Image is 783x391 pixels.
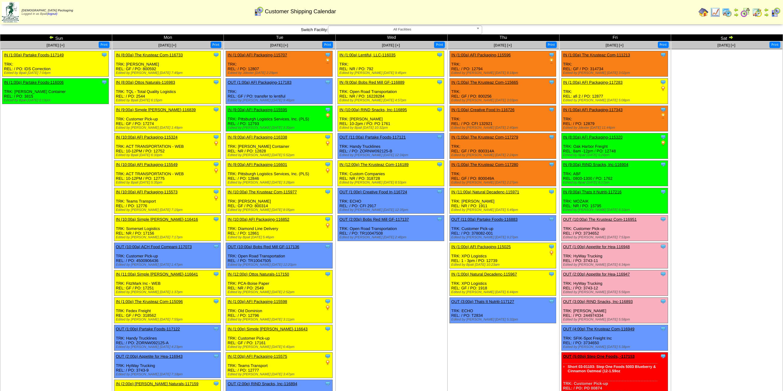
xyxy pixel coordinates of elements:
[213,167,219,174] img: PO
[270,43,288,47] span: [DATE] [+]
[437,107,443,113] img: Tooltip
[213,52,219,58] img: Tooltip
[116,162,178,167] a: IN (10:00a) AFI Packaging-115549
[228,107,287,112] a: IN (9:00a) AFI Packaging-115595
[451,208,556,212] div: Edited by [PERSON_NAME] [DATE] 5:49pm
[449,133,556,159] div: TRK: REL: GF / PO: 800314A
[339,217,409,222] a: OUT (2:00p) Bobs Red Mill GF-117137
[734,7,739,12] img: arrowleft.gif
[325,298,331,304] img: Tooltip
[494,43,512,47] a: [DATE] [+]
[224,34,336,41] td: Tue
[22,9,73,16] span: Logged in as Bpali
[4,71,109,75] div: Edited by Bpali [DATE] 7:04pm
[213,244,219,250] img: Tooltip
[437,216,443,222] img: Tooltip
[228,217,289,222] a: IN (10:00a) AFI Packaging-116852
[339,190,407,194] a: OUT (1:00p) Creative Food In-116724
[434,42,445,48] button: Print
[548,161,555,167] img: Tooltip
[226,188,332,214] div: TRK: [PERSON_NAME] REL: GF / PO: 800314
[449,270,556,296] div: TRK: XPO Logistics REL: GF / PO: 1918
[563,345,668,349] div: Edited by [PERSON_NAME] [DATE] 5:38pm
[339,53,396,57] a: IN (1:00a) Lentiful, LLC-116035
[213,107,219,113] img: Tooltip
[563,290,668,294] div: Edited by [PERSON_NAME] [DATE] 5:56pm
[660,244,666,250] img: Tooltip
[101,52,107,58] img: Tooltip
[114,325,220,351] div: TRK: Handy Trucklines REL: / PO: ZORNW092125-A
[660,52,666,58] img: Tooltip
[116,299,183,304] a: IN (1:00p) The Krusteaz Com-115096
[563,80,623,85] a: IN (1:00a) AFI Packaging-117283
[437,161,443,167] img: Tooltip
[254,6,264,16] img: calendarcustomer.gif
[116,381,199,386] a: IN (2:00p) [PERSON_NAME] Naturals-117159
[451,135,518,139] a: IN (1:00a) The Krusteaz Com-117279
[325,134,331,140] img: Tooltip
[339,99,444,102] div: Edited by [PERSON_NAME] [DATE] 4:57pm
[449,216,556,241] div: TRK: Customer Pick-up REL: / PO: 378082-001
[339,107,407,112] a: IN (10:00a) RIND Snacks, Inc-116895
[563,190,622,194] a: IN (9:00a) Thats It Nutriti-117216
[660,161,666,167] img: Tooltip
[228,244,299,249] a: OUT (10:00a) Bobs Red Mill GF-117136
[437,189,443,195] img: Tooltip
[451,80,518,85] a: IN (1:00a) The Krusteaz Com-115665
[114,243,220,268] div: TRK: Customer Pick-up REL: / PO: 4500906436
[338,51,444,77] div: TRK: REL: NR / PO: 792
[339,153,444,157] div: Edited by [PERSON_NAME] [DATE] 12:34pm
[226,133,332,159] div: TRK: [PERSON_NAME] Container REL: NR / PO: 12828
[325,58,331,64] img: PO
[660,271,666,277] img: Tooltip
[437,79,443,85] img: Tooltip
[228,381,297,386] a: OUT (2:00p) RIND Snacks, Inc-116894
[228,263,332,267] div: Edited by [PERSON_NAME] [DATE] 12:20pm
[660,140,666,146] img: PO
[4,80,64,85] a: IN (1:00p) Partake Foods-116006
[561,243,668,268] div: TRK: HyWay Trucking REL: / PO: 3743-11
[226,243,332,268] div: TRK: Open Road Transportation REL: / PO: TR10047505
[325,353,331,359] img: Tooltip
[101,79,107,85] img: Tooltip
[116,153,220,157] div: Edited by Bpali [DATE] 6:33pm
[660,216,666,222] img: Tooltip
[47,12,57,16] a: (logout)
[382,43,400,47] span: [DATE] [+]
[228,272,289,276] a: IN (12:00p) Ottos Naturals-117150
[228,53,287,57] a: IN (1:00a) AFI Packaging-115707
[226,216,332,241] div: TRK: Diamond Line Delivery REL: / PO: 12861
[116,53,183,57] a: IN (8:00a) The Krusteaz Com-116733
[116,236,220,239] div: Edited by [PERSON_NAME] [DATE] 7:17pm
[213,271,219,277] img: Tooltip
[114,216,220,241] div: TRK: Somerset Logistics REL: NR / PO: 17156
[226,106,332,131] div: TRK: Pittsburgh Logistics Services, Inc. (PLS) REL: / PO: 12793
[561,188,668,214] div: TRK: MOZAIK REL: NR / PO: 15795
[325,326,331,332] img: Tooltip
[338,133,444,159] div: TRK: Handy Trucklines REL: / PO: ZORNW092125-B
[449,51,556,77] div: TRK: REL: / PO: 12794
[213,298,219,304] img: Tooltip
[325,140,331,146] img: PO
[228,327,307,331] a: IN (1:00p) Simple [PERSON_NAME]-116643
[228,290,332,294] div: Edited by [PERSON_NAME] [DATE] 2:52pm
[740,7,750,17] img: calendarblend.gif
[325,189,331,195] img: Tooltip
[563,217,637,222] a: OUT (10:00a) The Krusteaz Com-116951
[325,79,331,85] img: Tooltip
[228,345,332,349] div: Edited by [PERSON_NAME] [DATE] 6:40pm
[213,161,219,167] img: Tooltip
[548,250,555,256] img: PO
[451,318,556,321] div: Edited by [PERSON_NAME] [DATE] 5:32pm
[22,9,73,12] span: [DEMOGRAPHIC_DATA] Packaging
[339,181,444,184] div: Edited by [PERSON_NAME] [DATE] 8:53pm
[728,35,733,40] img: arrowright.gif
[116,135,178,139] a: IN (10:00a) AFI Packaging-115324
[325,222,331,228] img: PO
[671,34,783,41] td: Sat
[563,71,668,75] div: Edited by [PERSON_NAME] [DATE] 3:02pm
[226,325,332,351] div: TRK: Customer Pick-up REL: GF / PO: 17161
[449,161,556,186] div: TRK: REL: GF / PO: 800049A
[338,106,444,131] div: TRK: [PERSON_NAME] REL: 10-2pm / PO: PO 1761
[451,107,514,112] a: IN (1:00a) Creative Food In-116726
